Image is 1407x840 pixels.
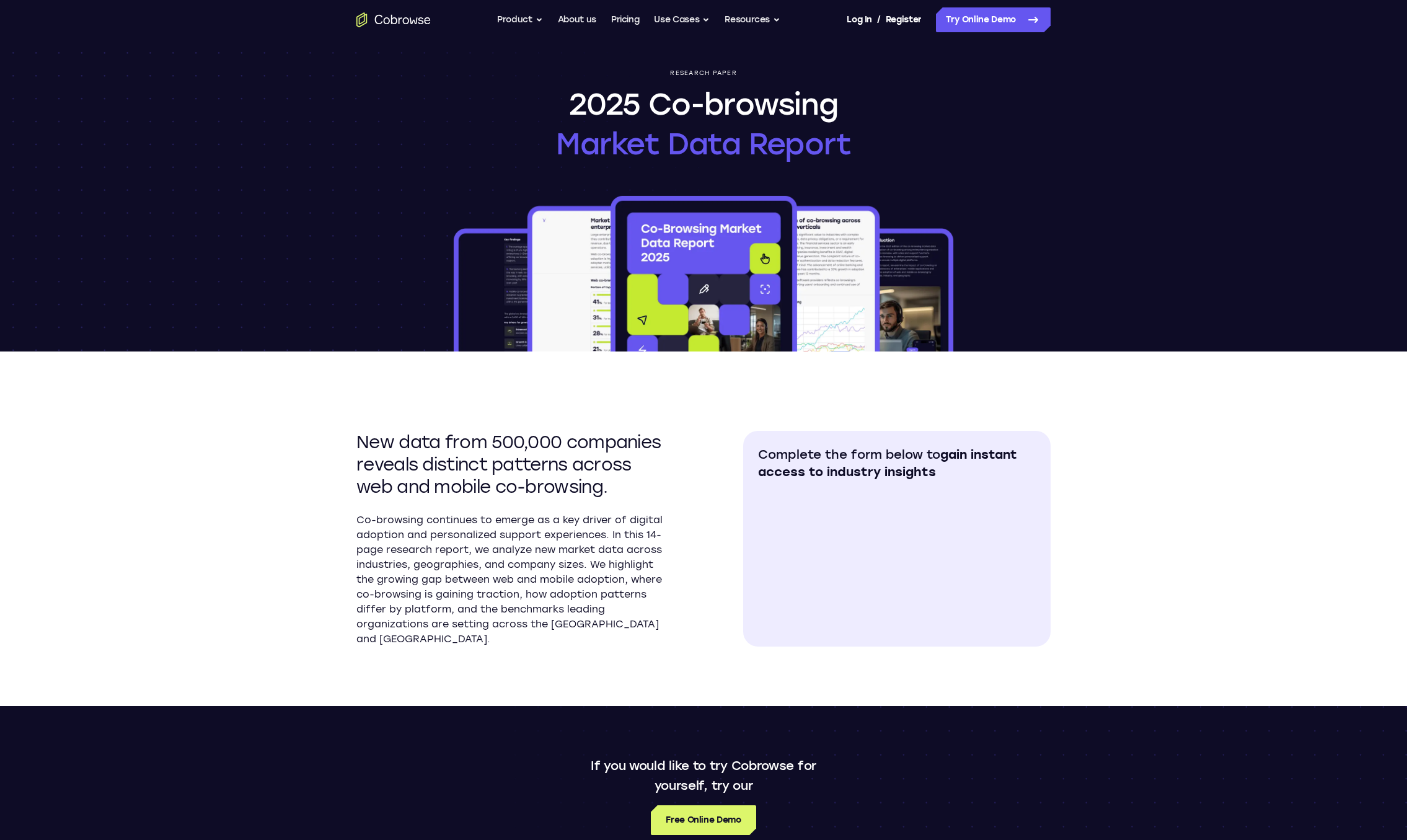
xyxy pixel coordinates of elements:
[758,447,1017,479] span: gain instant access to industry insights
[936,7,1051,32] a: Try Online Demo
[556,84,850,164] h1: 2025 Co-browsing
[725,7,780,32] button: Resources
[556,124,850,164] span: Market Data Report
[847,7,871,32] a: Log In
[654,7,710,32] button: Use Cases
[356,513,664,647] p: Co-browsing continues to emerge as a key driver of digital adoption and personalized support expe...
[558,7,596,32] a: About us
[497,7,543,32] button: Product
[670,69,737,77] p: Research paper
[651,805,756,835] a: Free Online Demo
[758,446,1036,480] h2: Complete the form below to
[356,431,664,498] h2: New data from 500,000 companies reveals distinct patterns across web and mobile co-browsing.
[451,193,956,351] img: 2025 Co-browsing Market Data Report
[886,7,922,32] a: Register
[356,12,431,27] a: Go to the home page
[611,7,640,32] a: Pricing
[584,756,823,795] p: If you would like to try Cobrowse for yourself, try our
[877,12,881,27] span: /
